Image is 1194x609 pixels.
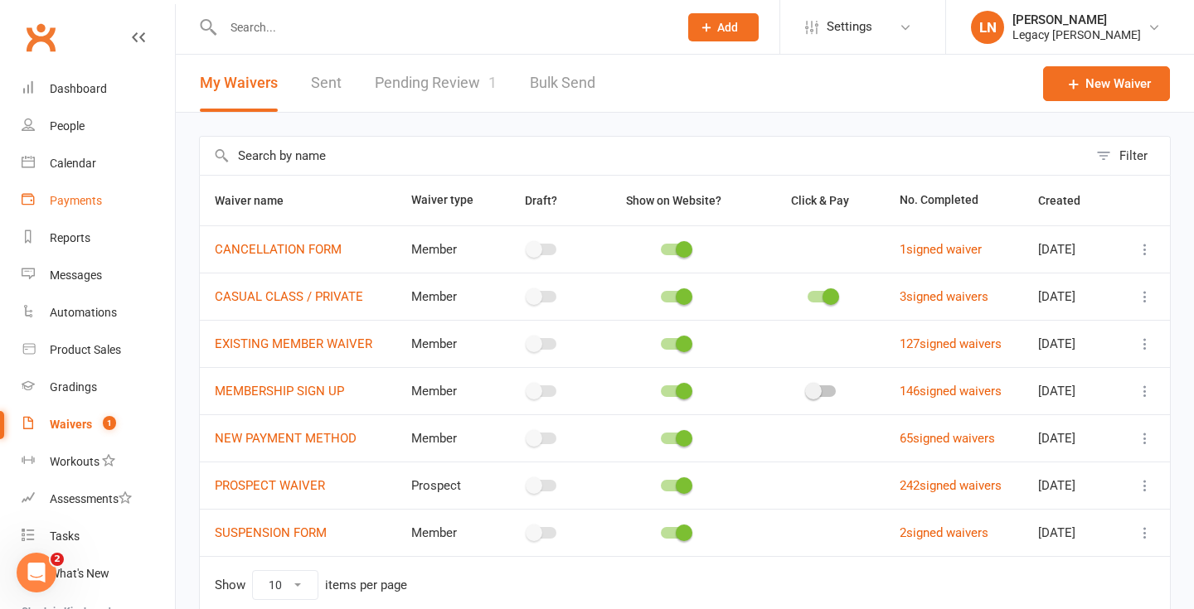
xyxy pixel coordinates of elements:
[525,194,557,207] span: Draft?
[900,384,1002,399] a: 146signed waivers
[50,306,117,319] div: Automations
[396,273,493,320] td: Member
[50,231,90,244] div: Reports
[50,380,97,394] div: Gradings
[900,525,988,540] a: 2signed waivers
[827,8,872,46] span: Settings
[22,331,175,369] a: Product Sales
[1119,146,1148,166] div: Filter
[215,525,327,540] a: SUSPENSION FORM
[50,418,92,431] div: Waivers
[50,455,99,468] div: Workouts
[1023,320,1118,367] td: [DATE]
[22,182,175,220] a: Payments
[900,242,982,257] a: 1signed waiver
[215,431,357,446] a: NEW PAYMENT METHOD
[375,55,497,112] a: Pending Review1
[20,17,61,58] a: Clubworx
[1043,66,1170,101] a: New Waiver
[1023,367,1118,414] td: [DATE]
[50,82,107,95] div: Dashboard
[396,462,493,509] td: Prospect
[22,406,175,443] a: Waivers 1
[218,16,667,39] input: Search...
[311,55,342,112] a: Sent
[510,191,575,210] button: Draft?
[776,191,867,210] button: Click & Pay
[488,74,497,91] span: 1
[1012,27,1141,42] div: Legacy [PERSON_NAME]
[396,176,493,225] th: Waiver type
[396,367,493,414] td: Member
[215,336,372,351] a: EXISTING MEMBER WAIVER
[17,553,56,592] iframe: Intercom live chat
[1023,225,1118,273] td: [DATE]
[791,194,849,207] span: Click & Pay
[717,21,738,34] span: Add
[50,268,102,282] div: Messages
[215,289,363,304] a: CASUAL CLASS / PRIVATE
[215,191,302,210] button: Waiver name
[50,343,121,356] div: Product Sales
[325,578,407,592] div: items per page
[626,194,721,207] span: Show on Website?
[215,478,325,493] a: PROSPECT WAIVER
[22,555,175,592] a: What's New
[1038,194,1099,207] span: Created
[50,529,80,543] div: Tasks
[1038,191,1099,210] button: Created
[50,119,85,133] div: People
[1023,273,1118,320] td: [DATE]
[200,55,278,112] button: My Waivers
[22,369,175,406] a: Gradings
[215,194,302,207] span: Waiver name
[215,242,342,257] a: CANCELLATION FORM
[50,194,102,207] div: Payments
[611,191,740,210] button: Show on Website?
[900,336,1002,351] a: 127signed waivers
[900,478,1002,493] a: 242signed waivers
[22,481,175,518] a: Assessments
[215,570,407,600] div: Show
[1023,414,1118,462] td: [DATE]
[396,414,493,462] td: Member
[688,13,759,41] button: Add
[50,157,96,170] div: Calendar
[22,443,175,481] a: Workouts
[200,137,1088,175] input: Search by name
[50,567,109,580] div: What's New
[396,225,493,273] td: Member
[1088,137,1170,175] button: Filter
[900,431,995,446] a: 65signed waivers
[885,176,1023,225] th: No. Completed
[396,320,493,367] td: Member
[22,70,175,108] a: Dashboard
[50,492,132,505] div: Assessments
[1023,462,1118,509] td: [DATE]
[900,289,988,304] a: 3signed waivers
[215,384,344,399] a: MEMBERSHIP SIGN UP
[530,55,595,112] a: Bulk Send
[22,145,175,182] a: Calendar
[22,220,175,257] a: Reports
[22,518,175,555] a: Tasks
[103,416,116,430] span: 1
[1012,12,1141,27] div: [PERSON_NAME]
[22,257,175,294] a: Messages
[51,553,64,566] span: 2
[22,294,175,331] a: Automations
[1023,509,1118,556] td: [DATE]
[971,11,1004,44] div: LN
[396,509,493,556] td: Member
[22,108,175,145] a: People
